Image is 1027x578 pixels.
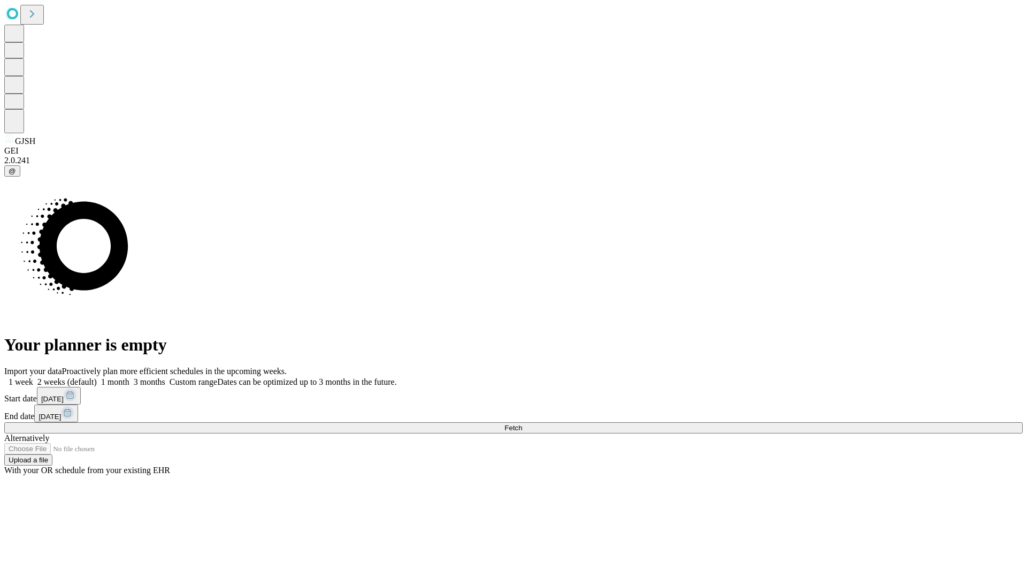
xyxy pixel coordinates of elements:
span: With your OR schedule from your existing EHR [4,466,170,475]
span: [DATE] [39,413,61,421]
span: 2 weeks (default) [37,377,97,386]
span: 3 months [134,377,165,386]
button: Fetch [4,422,1023,433]
span: 1 month [101,377,129,386]
button: [DATE] [34,405,78,422]
span: Fetch [504,424,522,432]
button: @ [4,165,20,177]
span: [DATE] [41,395,64,403]
span: Proactively plan more efficient schedules in the upcoming weeks. [62,367,287,376]
button: Upload a file [4,454,52,466]
div: End date [4,405,1023,422]
span: Import your data [4,367,62,376]
div: 2.0.241 [4,156,1023,165]
span: Alternatively [4,433,49,443]
span: Custom range [170,377,217,386]
button: [DATE] [37,387,81,405]
div: GEI [4,146,1023,156]
span: Dates can be optimized up to 3 months in the future. [217,377,396,386]
span: GJSH [15,136,35,146]
span: 1 week [9,377,33,386]
span: @ [9,167,16,175]
h1: Your planner is empty [4,335,1023,355]
div: Start date [4,387,1023,405]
